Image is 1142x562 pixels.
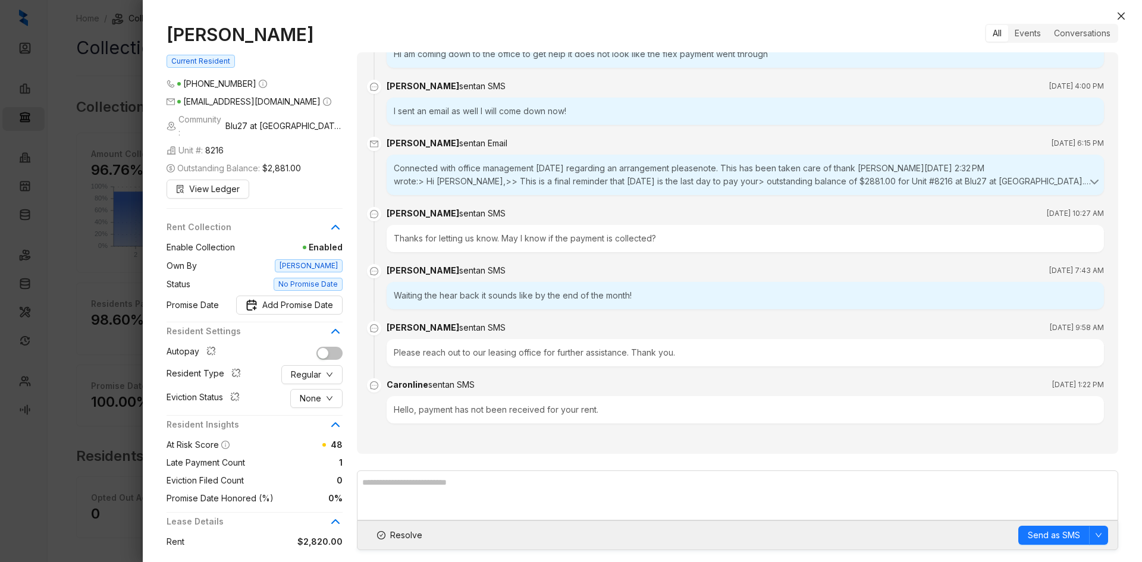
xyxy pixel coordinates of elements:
[428,379,475,390] span: sent an SMS
[167,535,184,548] span: Rent
[986,25,1008,42] div: All
[387,339,1104,366] div: Please reach out to our leasing office for further assistance. Thank you.
[176,185,184,193] span: file-search
[167,418,343,438] div: Resident Insights
[167,164,175,172] span: dollar
[167,241,235,254] span: Enable Collection
[300,392,321,405] span: None
[167,367,246,382] div: Resident Type
[167,299,219,312] span: Promise Date
[377,531,385,539] span: check-circle
[1047,208,1104,219] span: [DATE] 10:27 AM
[1052,379,1104,391] span: [DATE] 1:22 PM
[1018,526,1090,545] button: Send as SMS
[1116,11,1126,21] span: close
[167,98,175,106] span: mail
[245,456,343,469] span: 1
[367,378,381,393] span: message
[323,98,331,106] span: info-circle
[167,492,274,505] span: Promise Date Honored (%)
[167,144,224,157] span: Unit #:
[274,492,343,505] span: 0%
[290,389,343,408] button: Nonedown
[387,396,1104,423] div: Hello, payment has not been received for your rent.
[390,529,422,542] span: Resolve
[387,80,506,93] div: [PERSON_NAME]
[167,474,244,487] span: Eviction Filed Count
[459,208,506,218] span: sent an SMS
[1049,265,1104,277] span: [DATE] 7:43 AM
[367,526,432,545] button: Resolve
[167,439,219,450] span: At Risk Score
[1050,322,1104,334] span: [DATE] 9:58 AM
[326,371,333,378] span: down
[367,264,381,278] span: message
[167,80,175,88] span: phone
[274,278,343,291] span: No Promise Date
[985,24,1118,43] div: segmented control
[262,162,301,175] span: $2,881.00
[167,121,176,131] img: building-icon
[1047,25,1117,42] div: Conversations
[167,418,328,431] span: Resident Insights
[1052,137,1104,149] span: [DATE] 6:15 PM
[367,207,381,221] span: message
[189,183,240,196] span: View Ledger
[1049,80,1104,92] span: [DATE] 4:00 PM
[459,322,506,332] span: sent an SMS
[167,24,343,45] h1: [PERSON_NAME]
[367,137,381,151] span: mail
[167,325,343,345] div: Resident Settings
[246,299,258,311] img: Promise Date
[387,98,1104,125] div: I sent an email as well I will come down now!
[387,207,506,220] div: [PERSON_NAME]
[326,395,333,402] span: down
[1028,529,1080,542] span: Send as SMS
[1095,532,1102,539] span: down
[235,241,343,254] span: Enabled
[167,259,197,272] span: Own By
[1114,9,1128,23] button: Close
[387,225,1104,252] div: Thanks for letting us know. May I know if the payment is collected?
[244,474,343,487] span: 0
[1008,25,1047,42] div: Events
[291,368,321,381] span: Regular
[167,221,328,234] span: Rent Collection
[387,378,475,391] div: Caronline
[387,264,506,277] div: [PERSON_NAME]
[167,515,328,528] span: Lease Details
[167,221,343,241] div: Rent Collection
[167,146,176,155] img: building-icon
[262,299,333,312] span: Add Promise Date
[459,265,506,275] span: sent an SMS
[184,535,343,548] span: $2,820.00
[167,515,343,535] div: Lease Details
[387,40,1104,68] div: Hi am coming down to the office to get help it does not look like the flex payment went through
[367,80,381,94] span: message
[236,296,343,315] button: Promise DateAdd Promise Date
[167,55,235,68] span: Current Resident
[225,120,343,133] span: Blu27 at [GEOGRAPHIC_DATA]
[459,81,506,91] span: sent an SMS
[394,162,1097,188] div: Connected with office management [DATE] regarding an arrangement pleasenote. This has been taken ...
[205,144,224,157] span: 8216
[281,365,343,384] button: Regulardown
[167,278,190,291] span: Status
[167,180,249,199] button: View Ledger
[387,321,506,334] div: [PERSON_NAME]
[367,321,381,335] span: message
[275,259,343,272] span: [PERSON_NAME]
[221,441,230,449] span: info-circle
[387,282,1104,309] div: Waiting the hear back it sounds like by the end of the month!
[167,456,245,469] span: Late Payment Count
[331,439,343,450] span: 48
[167,162,301,175] span: Outstanding Balance:
[167,391,244,406] div: Eviction Status
[183,96,321,106] span: [EMAIL_ADDRESS][DOMAIN_NAME]
[459,138,507,148] span: sent an Email
[387,137,507,150] div: [PERSON_NAME]
[167,345,221,360] div: Autopay
[183,79,256,89] span: [PHONE_NUMBER]
[167,113,343,139] span: Community:
[167,325,328,338] span: Resident Settings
